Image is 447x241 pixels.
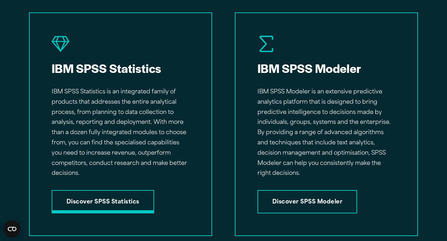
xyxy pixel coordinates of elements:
a: Discover SPSS Statistics [52,190,154,213]
p: IBM SPSS Statistics is an integrated family of products that addresses the entire analytical proc... [52,87,190,179]
h2: IBM SPSS Statistics [52,60,190,76]
img: positive products sigma [257,35,275,53]
a: Discover SPSS Modeler [257,190,357,213]
h2: IBM SPSS Modeler [257,60,395,76]
p: IBM SPSS Modeler is an extensive predictive analytics platform that is designed to bring predicti... [257,87,395,179]
button: Open CMP widget [4,220,21,237]
img: positive products gem [52,35,69,53]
